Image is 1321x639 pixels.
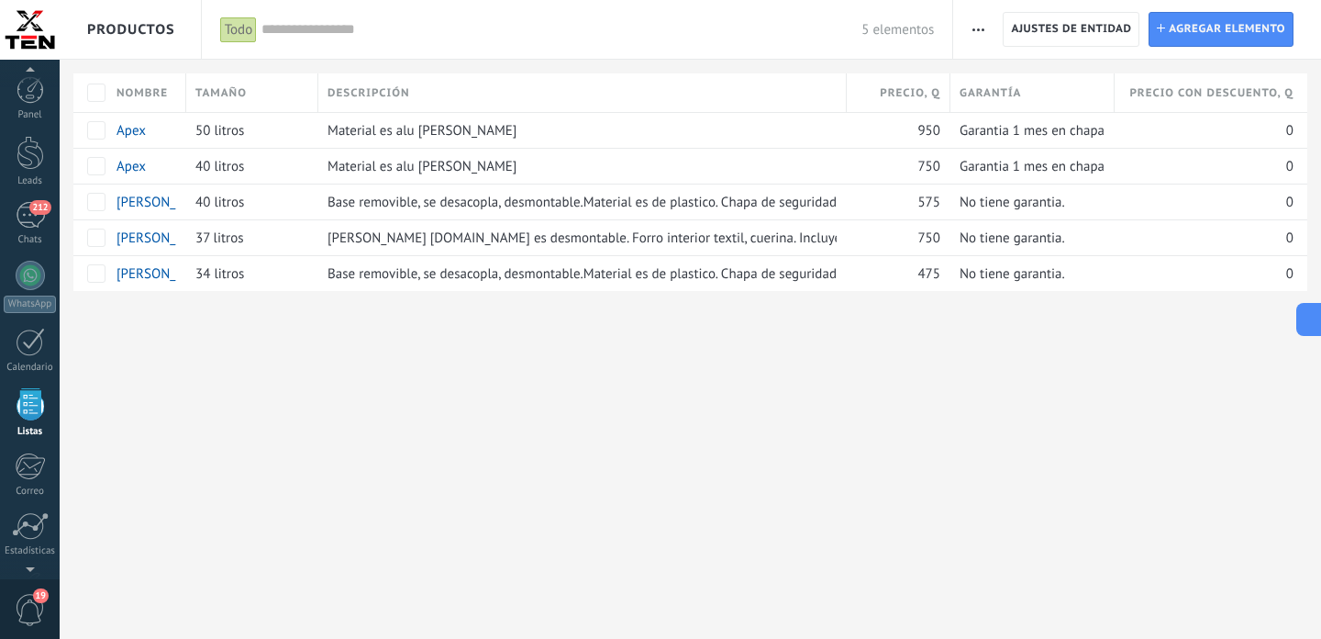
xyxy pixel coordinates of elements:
[4,234,57,246] div: Chats
[327,158,516,175] span: Material es alu [PERSON_NAME]
[917,230,940,247] span: 750
[950,113,1105,148] div: Garantia 1 mes en chapa, estructura y remaches. Material es alu zink
[4,296,56,313] div: WhatsApp
[195,158,244,175] span: 40 litros
[950,149,1105,184] div: Garantia 1 mes en chapa, estructura y remaches. Material el alu zink
[186,256,309,291] div: 34 litros
[327,194,937,211] span: Base removible, se desacopla, desmontable.Material es de plastico. Chapa de seguridad. Incluye 2 ...
[117,265,216,283] a: [PERSON_NAME]
[861,21,934,39] span: 5 elementos
[318,220,838,255] div: Chapa de acero inoxidable.No es desmontable. Forro interior textil, cuerina. Incluye 2 llaves. In...
[117,158,146,175] a: Apex
[186,185,309,219] div: 40 litros
[195,122,244,140] span: 50 litros
[327,122,516,140] span: Material es alu [PERSON_NAME]
[917,194,940,211] span: 575
[327,84,409,102] span: Descripción
[4,426,57,438] div: Listas
[1286,265,1293,283] span: 0
[195,230,244,247] span: 37 litros
[1286,230,1293,247] span: 0
[1011,13,1131,46] span: Ajustes de entidad
[220,17,258,43] div: Todo
[950,256,1105,291] div: No tiene garantia.
[4,109,57,121] div: Panel
[950,220,1105,255] div: No tiene garantia.
[1286,194,1293,211] span: 0
[965,12,992,47] button: Más
[1286,158,1293,175] span: 0
[327,230,995,247] span: [PERSON_NAME] [DOMAIN_NAME] es desmontable. Forro interior textil, cuerina. Incluye 2 llaves. Inc...
[318,149,838,184] div: Material es alu zink
[117,194,216,211] a: [PERSON_NAME]
[4,175,57,187] div: Leads
[880,84,940,102] span: Precio , Q
[4,545,57,557] div: Estadísticas
[960,230,1065,247] span: No tiene garantia.
[917,265,940,283] span: 475
[29,200,50,215] span: 212
[1286,122,1293,140] span: 0
[195,194,244,211] span: 40 litros
[960,84,1022,102] span: Garantía
[117,84,168,102] span: Nombre
[318,256,838,291] div: Base removible, se desacopla, desmontable.Material es de plastico. Chapa de seguridad. Incluye 2 ...
[327,265,937,283] span: Base removible, se desacopla, desmontable.Material es de plastico. Chapa de seguridad. Incluye 2 ...
[950,185,1105,219] div: No tiene garantia.
[318,185,838,219] div: Base removible, se desacopla, desmontable.Material es de plastico. Chapa de seguridad. Incluye 2 ...
[4,362,57,374] div: Calendario
[186,149,309,184] div: 40 litros
[1003,12,1139,47] button: Ajustes de entidad
[33,589,49,603] span: 19
[917,122,940,140] span: 950
[195,84,247,102] span: Tamaño
[117,122,146,140] a: Apex
[1169,13,1285,46] span: Agregar elemento
[186,113,309,148] div: 50 litros
[960,265,1065,283] span: No tiene garantia.
[318,113,838,148] div: Material es alu zink
[917,158,940,175] span: 750
[4,486,57,498] div: Correo
[195,265,244,283] span: 34 litros
[960,194,1065,211] span: No tiene garantia.
[1129,84,1293,102] span: Precio con descuento , Q
[117,230,216,247] a: [PERSON_NAME]
[186,220,309,255] div: 37 litros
